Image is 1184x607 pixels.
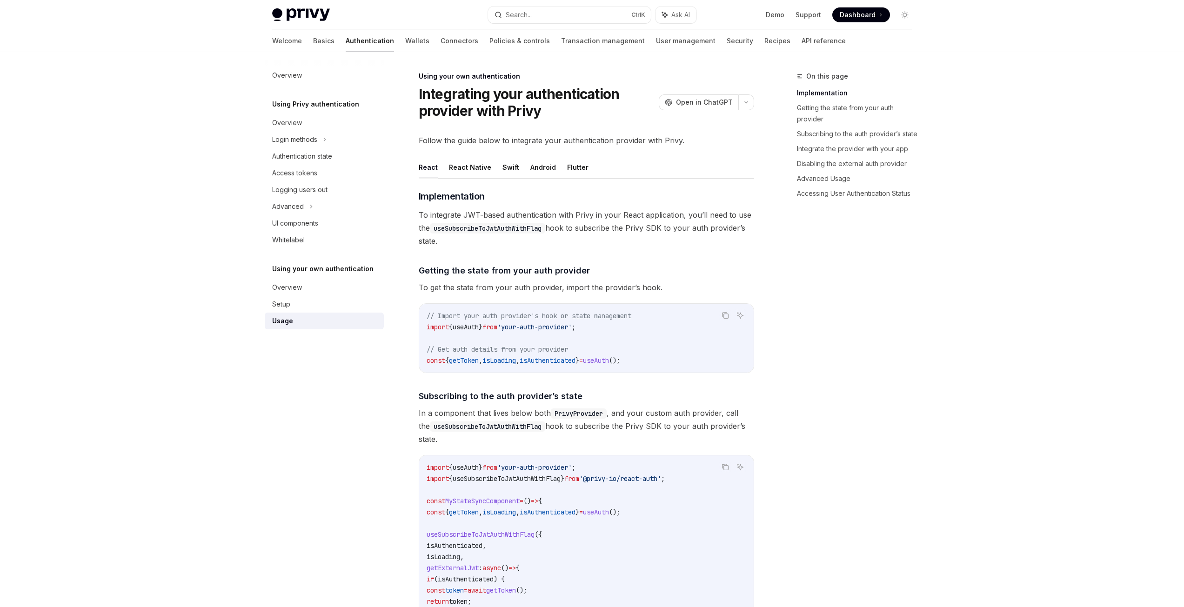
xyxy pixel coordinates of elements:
[449,597,468,606] span: token
[579,474,661,483] span: '@privy-io/react-auth'
[265,296,384,313] a: Setup
[501,564,508,572] span: ()
[579,508,583,516] span: =
[497,323,572,331] span: 'your-auth-provider'
[265,279,384,296] a: Overview
[583,356,609,365] span: useAuth
[656,30,716,52] a: User management
[551,408,607,419] code: PrivyProvider
[508,564,516,572] span: =>
[272,282,302,293] div: Overview
[797,127,920,141] a: Subscribing to the auth provider’s state
[419,264,590,277] span: Getting the state from your auth provider
[482,323,497,331] span: from
[523,497,531,505] span: ()
[530,156,556,178] button: Android
[719,309,731,321] button: Copy the contents from the code block
[313,30,334,52] a: Basics
[734,461,746,473] button: Ask AI
[661,474,665,483] span: ;
[572,463,575,472] span: ;
[419,156,438,178] button: React
[265,181,384,198] a: Logging users out
[449,156,491,178] button: React Native
[272,117,302,128] div: Overview
[520,508,575,516] span: isAuthenticated
[567,156,589,178] button: Flutter
[764,30,790,52] a: Recipes
[419,134,754,147] span: Follow the guide below to integrate your authentication provider with Privy.
[482,356,516,365] span: isLoading
[564,474,579,483] span: from
[346,30,394,52] a: Authentication
[265,313,384,329] a: Usage
[806,71,848,82] span: On this page
[502,156,519,178] button: Swift
[482,463,497,472] span: from
[897,7,912,22] button: Toggle dark mode
[659,94,738,110] button: Open in ChatGPT
[561,474,564,483] span: }
[561,30,645,52] a: Transaction management
[506,9,532,20] div: Search...
[609,356,620,365] span: ();
[520,497,523,505] span: =
[272,299,290,310] div: Setup
[572,323,575,331] span: ;
[797,156,920,171] a: Disabling the external auth provider
[265,165,384,181] a: Access tokens
[272,8,330,21] img: light logo
[272,99,359,110] h5: Using Privy authentication
[766,10,784,20] a: Demo
[272,30,302,52] a: Welcome
[419,86,655,119] h1: Integrating your authentication provider with Privy
[272,263,374,274] h5: Using your own authentication
[427,312,631,320] span: // Import your auth provider's hook or state management
[486,586,516,594] span: getToken
[516,564,520,572] span: {
[427,508,445,516] span: const
[427,463,449,472] span: import
[265,114,384,131] a: Overview
[438,575,494,583] span: isAuthenticated
[468,597,471,606] span: ;
[419,390,582,402] span: Subscribing to the auth provider’s state
[427,345,568,354] span: // Get auth details from your provider
[797,141,920,156] a: Integrate the provider with your app
[441,30,478,52] a: Connectors
[419,281,754,294] span: To get the state from your auth provider, import the provider’s hook.
[802,30,846,52] a: API reference
[427,541,482,550] span: isAuthenticated
[538,497,542,505] span: {
[427,356,445,365] span: const
[479,356,482,365] span: ,
[494,575,505,583] span: ) {
[516,508,520,516] span: ,
[430,421,545,432] code: useSubscribeToJwtAuthWithFlag
[579,356,583,365] span: =
[265,232,384,248] a: Whitelabel
[516,356,520,365] span: ,
[797,186,920,201] a: Accessing User Authentication Status
[430,223,545,233] code: useSubscribeToJwtAuthWithFlag
[453,463,479,472] span: useAuth
[445,497,520,505] span: MyStateSyncComponent
[734,309,746,321] button: Ask AI
[482,541,486,550] span: ,
[453,474,561,483] span: useSubscribeToJwtAuthWithFlag
[676,98,733,107] span: Open in ChatGPT
[434,575,438,583] span: (
[482,508,516,516] span: isLoading
[656,7,696,23] button: Ask AI
[796,10,821,20] a: Support
[427,553,460,561] span: isLoading
[427,530,535,539] span: useSubscribeToJwtAuthWithFlag
[609,508,620,516] span: ();
[272,167,317,179] div: Access tokens
[488,7,651,23] button: Search...CtrlK
[671,10,690,20] span: Ask AI
[449,474,453,483] span: {
[445,586,464,594] span: token
[727,30,753,52] a: Security
[516,586,527,594] span: ();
